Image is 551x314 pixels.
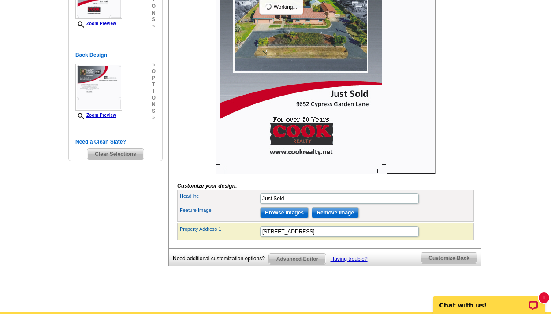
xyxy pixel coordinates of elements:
span: Advanced Editor [269,254,326,264]
input: Browse Images [260,207,309,218]
span: i [152,88,156,95]
a: Zoom Preview [75,21,116,26]
h5: Back Design [75,51,156,59]
span: » [152,62,156,68]
span: Clear Selections [87,149,143,159]
span: t [152,81,156,88]
span: s [152,16,156,23]
label: Property Address 1 [180,225,259,233]
img: Z18896583_00001_2.jpg [75,64,122,111]
span: » [152,115,156,121]
img: loading... [265,3,272,10]
span: n [152,10,156,16]
iframe: LiveChat chat widget [427,286,551,314]
span: s [152,108,156,115]
i: Customize your design: [177,183,237,189]
a: Advanced Editor [268,253,326,265]
label: Headline [180,192,259,200]
span: o [152,3,156,10]
span: o [152,95,156,101]
label: Feature Image [180,207,259,214]
span: p [152,75,156,81]
span: » [152,23,156,30]
span: Customize Back [421,253,477,263]
a: Zoom Preview [75,113,116,118]
span: n [152,101,156,108]
span: o [152,68,156,75]
div: Need additional customization options? [173,253,268,264]
input: Remove Image [312,207,359,218]
a: Having trouble? [331,256,368,262]
h5: Need a Clean Slate? [75,138,156,146]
